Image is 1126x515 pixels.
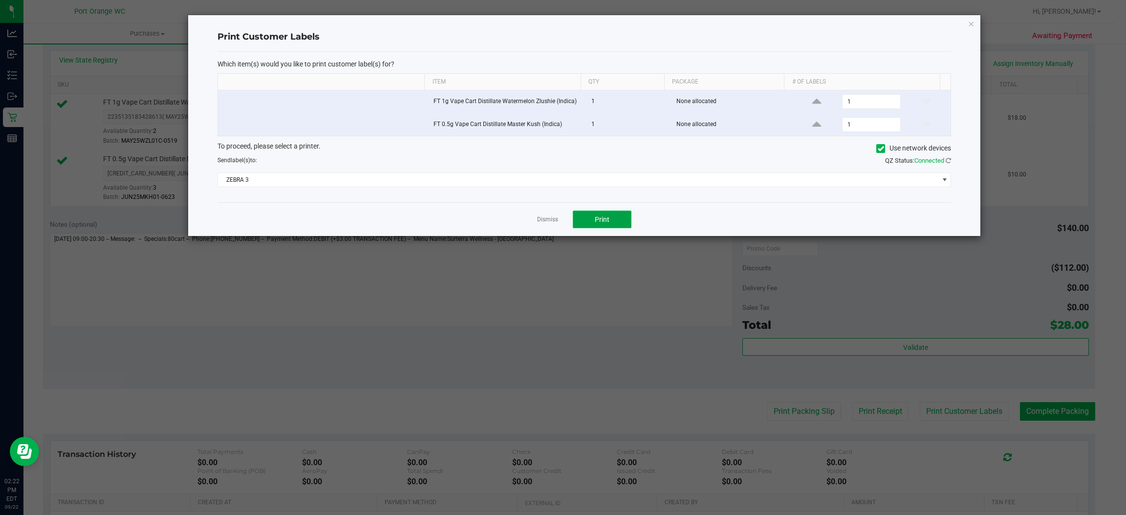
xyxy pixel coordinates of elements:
[231,157,250,164] span: label(s)
[210,141,958,156] div: To proceed, please select a printer.
[914,157,944,164] span: Connected
[671,90,792,113] td: None allocated
[671,113,792,136] td: None allocated
[217,60,951,68] p: Which item(s) would you like to print customer label(s) for?
[573,211,631,228] button: Print
[876,143,951,153] label: Use network devices
[217,157,257,164] span: Send to:
[218,173,938,187] span: ZEBRA 3
[784,74,940,90] th: # of labels
[885,157,951,164] span: QZ Status:
[428,113,586,136] td: FT 0.5g Vape Cart Distillate Master Kush (Indica)
[581,74,664,90] th: Qty
[217,31,951,43] h4: Print Customer Labels
[664,74,784,90] th: Package
[537,215,558,224] a: Dismiss
[424,74,580,90] th: Item
[585,113,671,136] td: 1
[595,215,609,223] span: Print
[428,90,586,113] td: FT 1g Vape Cart Distillate Watermelon Zlushie (Indica)
[10,437,39,466] iframe: Resource center
[585,90,671,113] td: 1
